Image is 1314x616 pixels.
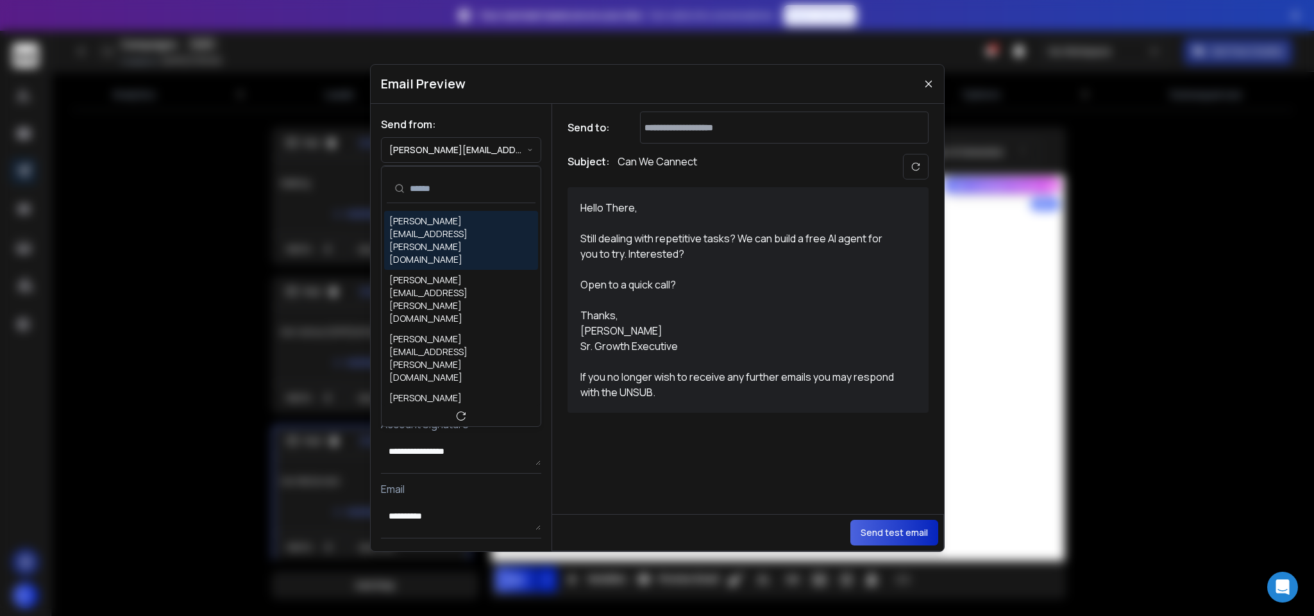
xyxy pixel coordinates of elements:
[580,338,901,354] div: Sr. Growth Executive
[580,231,901,262] div: Still dealing with repetitive tasks? We can build a free AI agent for you to try. Interested?
[389,392,533,443] div: [PERSON_NAME][EMAIL_ADDRESS][PERSON_NAME][DOMAIN_NAME]
[389,215,533,266] div: [PERSON_NAME][EMAIL_ADDRESS][PERSON_NAME][DOMAIN_NAME]
[580,200,901,215] div: Hello There,
[381,75,466,93] h1: Email Preview
[389,144,527,156] p: [PERSON_NAME][EMAIL_ADDRESS][PERSON_NAME][DOMAIN_NAME]
[389,274,533,325] div: [PERSON_NAME][EMAIL_ADDRESS][PERSON_NAME][DOMAIN_NAME]
[580,369,901,400] div: If you no longer wish to receive any further emails you may respond with the UNSUB.
[381,117,541,132] h1: Send from:
[580,308,901,323] div: Thanks,
[568,120,619,135] h1: Send to:
[580,323,901,338] div: [PERSON_NAME]
[618,154,697,179] p: Can We Cannect
[580,277,901,292] div: Open to a quick call?
[1267,572,1298,603] div: Open Intercom Messenger
[389,333,533,384] div: [PERSON_NAME][EMAIL_ADDRESS][PERSON_NAME][DOMAIN_NAME]
[568,154,610,179] h1: Subject:
[381,481,541,497] p: Email
[850,520,938,545] button: Send test email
